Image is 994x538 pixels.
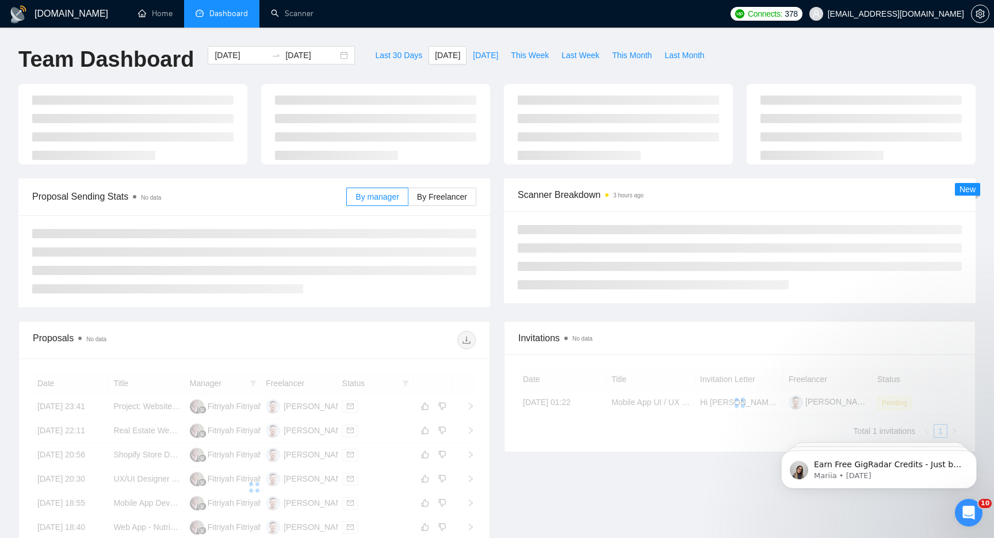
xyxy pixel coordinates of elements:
a: setting [971,9,989,18]
time: 3 hours ago [613,192,644,199]
button: This Week [504,46,555,64]
iframe: Intercom notifications message [764,426,994,507]
span: [DATE] [473,49,498,62]
a: homeHome [138,9,173,18]
span: Invitations [518,331,961,345]
button: [DATE] [467,46,504,64]
span: This Week [511,49,549,62]
span: swap-right [272,51,281,60]
span: This Month [612,49,652,62]
input: Start date [215,49,267,62]
span: Scanner Breakdown [518,188,962,202]
span: No data [86,336,106,342]
img: upwork-logo.png [735,9,744,18]
button: Last Week [555,46,606,64]
a: searchScanner [271,9,314,18]
span: Dashboard [209,9,248,18]
span: Last 30 Days [375,49,422,62]
span: Last Month [664,49,704,62]
span: 378 [785,7,797,20]
iframe: Intercom live chat [955,499,982,526]
span: setting [972,9,989,18]
span: No data [572,335,592,342]
span: By manager [355,192,399,201]
span: to [272,51,281,60]
span: 10 [978,499,992,508]
span: dashboard [196,9,204,17]
button: This Month [606,46,658,64]
span: No data [141,194,161,201]
span: Last Week [561,49,599,62]
span: [DATE] [435,49,460,62]
div: Proposals [33,331,254,349]
button: Last 30 Days [369,46,429,64]
h1: Team Dashboard [18,46,194,73]
span: New [959,185,976,194]
button: Last Month [658,46,710,64]
span: By Freelancer [417,192,467,201]
input: End date [285,49,338,62]
button: [DATE] [429,46,467,64]
span: Proposal Sending Stats [32,189,346,204]
span: Connects: [748,7,782,20]
button: setting [971,5,989,23]
img: logo [9,5,28,24]
span: user [812,10,820,18]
